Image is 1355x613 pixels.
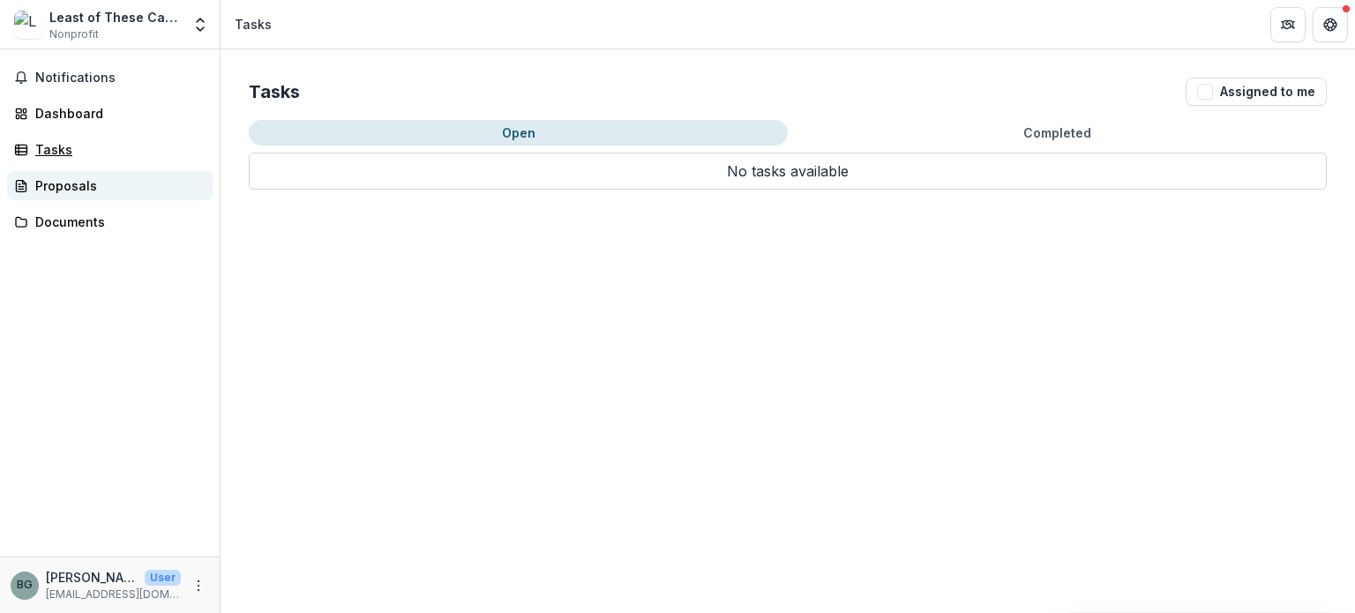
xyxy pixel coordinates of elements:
[235,15,272,34] div: Tasks
[46,587,181,602] p: [EMAIL_ADDRESS][DOMAIN_NAME]
[249,153,1327,190] p: No tasks available
[35,104,198,123] div: Dashboard
[35,140,198,159] div: Tasks
[1270,7,1306,42] button: Partners
[1186,78,1327,106] button: Assigned to me
[188,7,213,42] button: Open entity switcher
[7,135,213,164] a: Tasks
[35,213,198,231] div: Documents
[46,568,138,587] p: [PERSON_NAME]
[145,570,181,586] p: User
[1313,7,1348,42] button: Get Help
[49,26,99,42] span: Nonprofit
[35,71,206,86] span: Notifications
[7,171,213,200] a: Proposals
[188,575,209,596] button: More
[49,8,181,26] div: Least of These Carolinas, INC
[35,176,198,195] div: Proposals
[788,120,1327,146] button: Completed
[7,64,213,92] button: Notifications
[249,81,300,102] h2: Tasks
[17,579,33,591] div: Blake Glover
[249,120,788,146] button: Open
[14,11,42,39] img: Least of These Carolinas, INC
[7,207,213,236] a: Documents
[228,11,279,37] nav: breadcrumb
[7,99,213,128] a: Dashboard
